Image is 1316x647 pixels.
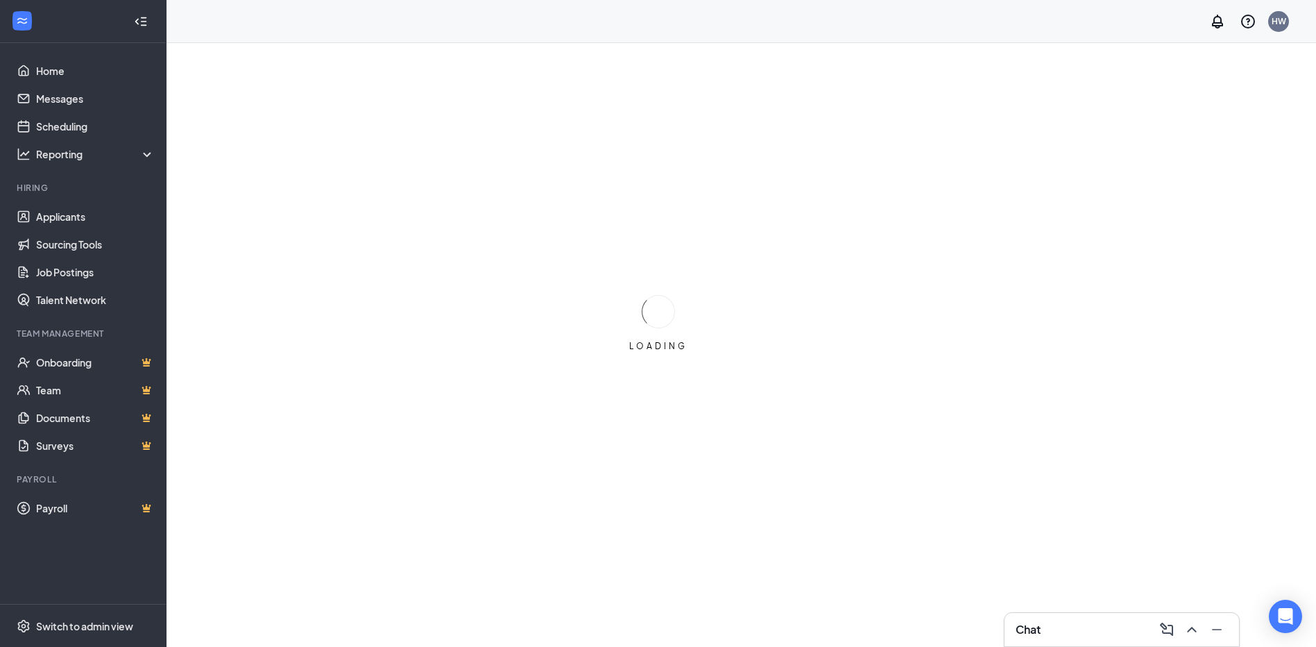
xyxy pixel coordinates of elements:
button: Minimize [1206,619,1228,641]
button: ComposeMessage [1156,619,1178,641]
a: Applicants [36,203,155,230]
div: LOADING [624,340,693,352]
div: Team Management [17,328,152,339]
svg: Minimize [1208,621,1225,638]
svg: WorkstreamLogo [15,14,29,28]
div: Payroll [17,473,152,485]
a: DocumentsCrown [36,404,155,432]
a: TeamCrown [36,376,155,404]
a: SurveysCrown [36,432,155,460]
a: Scheduling [36,112,155,140]
svg: ChevronUp [1183,621,1200,638]
h3: Chat [1016,622,1041,637]
svg: QuestionInfo [1240,13,1256,30]
svg: ComposeMessage [1159,621,1175,638]
div: Open Intercom Messenger [1269,600,1302,633]
div: Hiring [17,182,152,194]
svg: Collapse [134,15,148,28]
div: HW [1272,15,1286,27]
div: Switch to admin view [36,619,133,633]
a: PayrollCrown [36,494,155,522]
div: Reporting [36,147,155,161]
a: Messages [36,85,155,112]
a: Talent Network [36,286,155,314]
a: Job Postings [36,258,155,286]
a: Home [36,57,155,85]
a: OnboardingCrown [36,348,155,376]
svg: Settings [17,619,31,633]
button: ChevronUp [1181,619,1203,641]
svg: Notifications [1209,13,1226,30]
svg: Analysis [17,147,31,161]
a: Sourcing Tools [36,230,155,258]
